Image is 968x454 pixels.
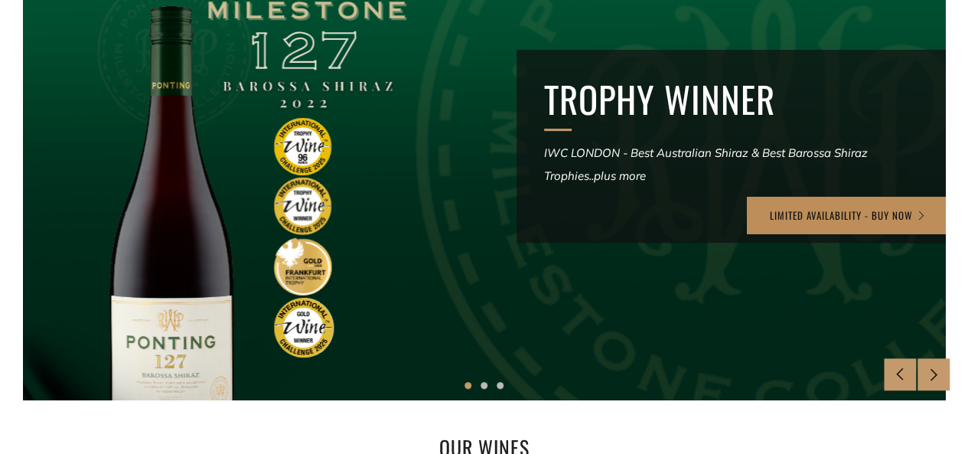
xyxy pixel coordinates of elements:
[544,145,868,183] em: IWC LONDON - Best Australian Shiraz & Best Barossa Shiraz Trophies..plus more
[747,197,950,234] a: LIMITED AVAILABILITY - BUY NOW
[464,382,471,389] button: 1
[544,77,917,122] h2: TROPHY WINNER
[497,382,504,389] button: 3
[481,382,487,389] button: 2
